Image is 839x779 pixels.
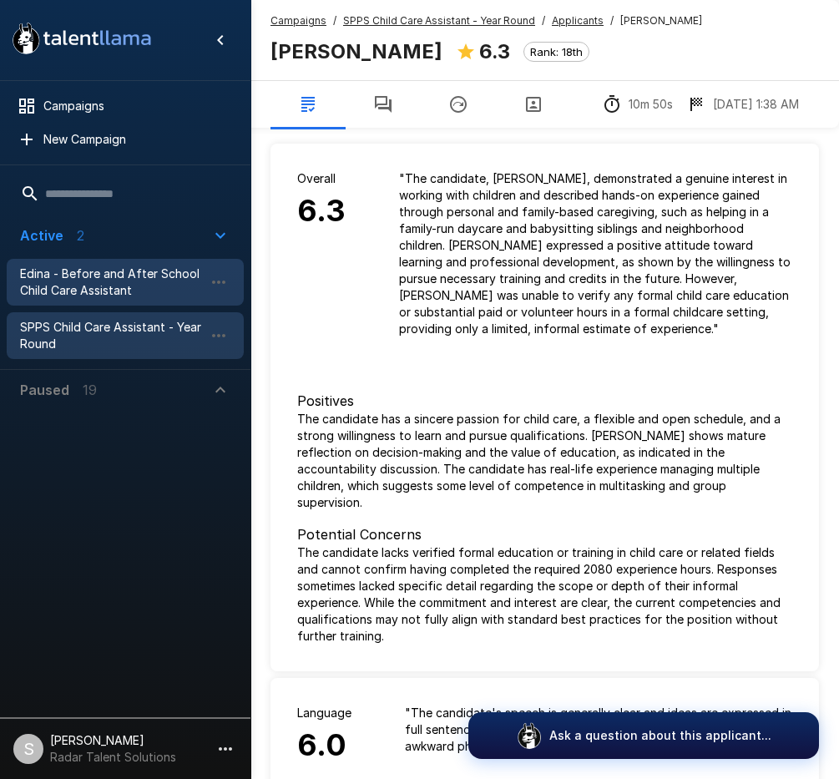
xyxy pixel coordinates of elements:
p: Overall [297,170,346,187]
h6: 6.0 [297,721,351,770]
b: 6.3 [479,39,510,63]
div: The date and time when the interview was completed [686,94,799,114]
u: SPPS Child Care Assistant - Year Round [343,14,535,27]
p: 10m 50s [629,96,673,113]
p: Positives [297,391,792,411]
span: / [542,13,545,29]
p: Ask a question about this applicant... [549,727,771,744]
h6: 6.3 [297,187,346,235]
p: [DATE] 1:38 AM [713,96,799,113]
img: logo_glasses@2x.png [516,722,543,749]
p: The candidate has a sincere passion for child care, a flexible and open schedule, and a strong wi... [297,411,792,511]
div: The time between starting and completing the interview [602,94,673,114]
span: Rank: 18th [524,45,589,58]
p: " The candidate's speech is generally clear and ideas are expressed in full sentences, but there ... [405,705,792,755]
button: Ask a question about this applicant... [468,712,819,759]
b: [PERSON_NAME] [270,39,442,63]
span: / [610,13,614,29]
p: Potential Concerns [297,524,792,544]
span: [PERSON_NAME] [620,13,702,29]
u: Campaigns [270,14,326,27]
u: Applicants [552,14,604,27]
span: / [333,13,336,29]
p: Language [297,705,351,721]
p: The candidate lacks verified formal education or training in child care or related fields and can... [297,544,792,645]
p: " The candidate, [PERSON_NAME], demonstrated a genuine interest in working with children and desc... [399,170,792,337]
